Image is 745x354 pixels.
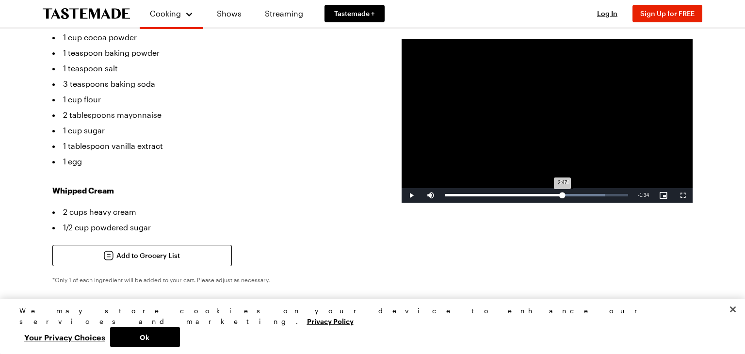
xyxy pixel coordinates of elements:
[52,45,372,61] li: 1 teaspoon baking powder
[19,327,110,347] button: Your Privacy Choices
[640,193,649,198] span: 1:34
[402,39,693,203] video-js: Video Player
[632,5,702,22] button: Sign Up for FREE
[52,30,372,45] li: 1 cup cocoa powder
[402,188,421,203] button: Play
[421,188,440,203] button: Mute
[654,188,673,203] button: Picture-in-Picture
[673,188,693,203] button: Fullscreen
[150,9,181,18] span: Cooking
[52,154,372,169] li: 1 egg
[52,185,372,196] h3: Whipped Cream
[52,220,372,235] li: 1/2 cup powdered sugar
[19,306,718,327] div: We may store cookies on your device to enhance our services and marketing.
[43,8,130,19] a: To Tastemade Home Page
[307,316,354,325] a: More information about your privacy, opens in a new tab
[324,5,385,22] a: Tastemade +
[52,92,372,107] li: 1 cup flour
[110,327,180,347] button: Ok
[116,251,180,260] span: Add to Grocery List
[334,9,375,18] span: Tastemade +
[52,61,372,76] li: 1 teaspoon salt
[19,306,718,347] div: Privacy
[588,9,627,18] button: Log In
[640,9,695,17] span: Sign Up for FREE
[52,123,372,138] li: 1 cup sugar
[52,276,372,284] p: *Only 1 of each ingredient will be added to your cart. Please adjust as necessary.
[52,76,372,92] li: 3 teaspoons baking soda
[52,245,232,266] button: Add to Grocery List
[52,107,372,123] li: 2 tablespoons mayonnaise
[638,193,639,198] span: -
[597,9,617,17] span: Log In
[149,4,194,23] button: Cooking
[722,299,744,320] button: Close
[445,194,628,196] div: Progress Bar
[52,138,372,154] li: 1 tablespoon vanilla extract
[52,204,372,220] li: 2 cups heavy cream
